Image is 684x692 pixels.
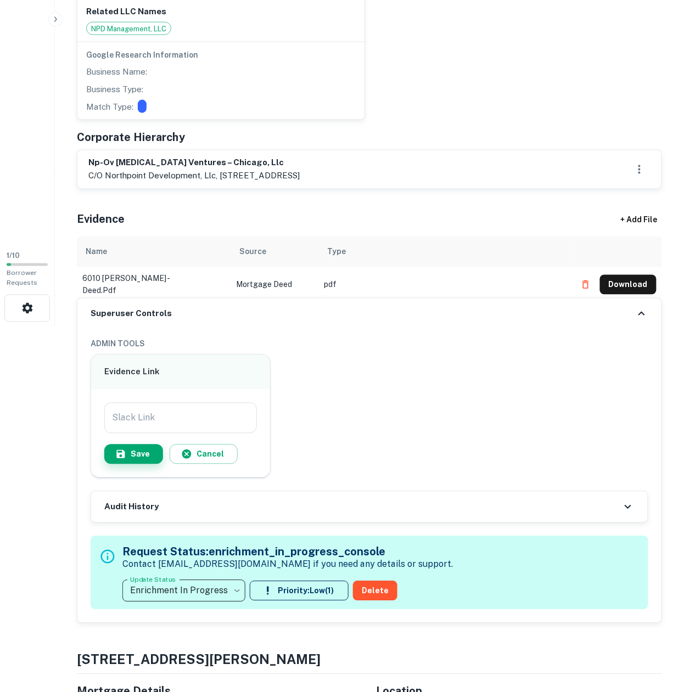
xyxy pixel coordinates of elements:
[122,576,245,606] div: Enrichment In Progress
[239,245,266,258] div: Source
[86,100,133,114] p: Match Type:
[231,267,318,302] td: Mortgage Deed
[327,245,346,258] div: Type
[86,49,356,61] h6: Google Research Information
[353,581,397,601] button: Delete
[77,237,231,267] th: Name
[104,366,257,379] h6: Evidence Link
[77,211,125,228] h5: Evidence
[104,501,159,514] h6: Audit History
[77,237,662,298] div: scrollable content
[629,604,684,657] iframe: Chat Widget
[91,308,172,320] h6: Superuser Controls
[601,210,677,230] div: + Add File
[88,170,300,183] p: c/o northpoint development, llc, [STREET_ADDRESS]
[86,83,143,96] p: Business Type:
[122,544,453,560] h5: Request Status: enrichment_in_progress_console
[77,650,662,670] h4: [STREET_ADDRESS][PERSON_NAME]
[576,276,596,294] button: Delete file
[77,267,231,302] td: 6010 [PERSON_NAME] - deed.pdf
[600,275,657,295] button: Download
[7,252,20,260] span: 1 / 10
[91,338,648,350] h6: ADMIN TOOLS
[86,245,107,258] div: Name
[86,65,147,78] p: Business Name:
[130,575,176,584] label: Update Status
[87,24,171,35] span: NPD Management, LLC
[318,267,570,302] td: pdf
[77,129,185,145] h5: Corporate Hierarchy
[88,157,300,170] h6: np-ov [MEDICAL_DATA] ventures – chicago, llc
[86,5,356,18] p: Related LLC Names
[122,558,453,571] p: Contact [EMAIL_ADDRESS][DOMAIN_NAME] if you need any details or support.
[231,237,318,267] th: Source
[250,581,349,601] button: Priority:Low(1)
[318,237,570,267] th: Type
[104,445,163,464] button: Save
[170,445,238,464] button: Cancel
[7,269,37,287] span: Borrower Requests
